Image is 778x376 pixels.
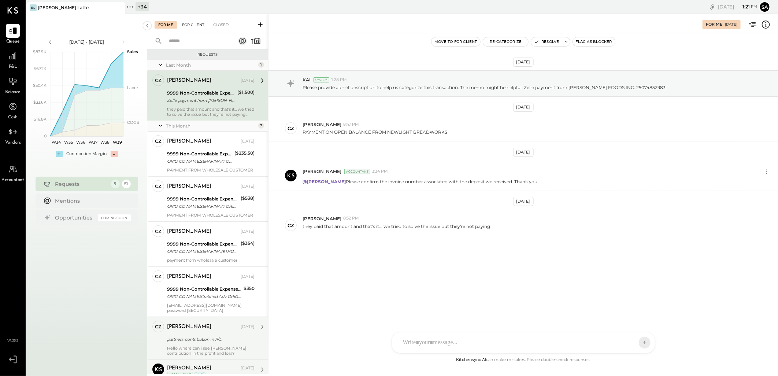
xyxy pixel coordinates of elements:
div: they paid that amount and that's it... we tried to solve the issue but they're not paying [167,107,255,117]
div: For Client [178,21,208,29]
div: [PERSON_NAME] [167,77,211,84]
div: CZ [155,273,162,280]
div: [DATE] [241,274,255,280]
text: W37 [88,140,97,145]
div: CZ [155,183,162,190]
div: Coming Soon [98,214,131,221]
div: ($235.50) [234,150,255,157]
div: ORIG CO NAME:SERAFINA77 ORIG ID:XXXXXX3684 DESC DATE: CO ENTRY DESCR:77TH SEC:PPD TRACE#:XXXXXXXX... [167,203,238,210]
button: Flag as Blocker [573,37,615,46]
div: Mentions [55,197,127,204]
div: [EMAIL_ADDRESS][DOMAIN_NAME] password [SECURITY_DATA] [167,303,255,313]
div: For Me [706,22,722,27]
p: Please confirm the invoice number associated with the deposit we received. Thank you! [303,178,538,185]
button: Resolve [531,37,562,46]
div: ORIG CO NAME:SERAFINA77 ORIG ID:XXXXXX3684 DESC DATE: CO ENTRY DESCR:77TH SEC:PPD TRACE#:XXXXXXXX... [167,158,232,165]
div: [DATE] [241,324,255,330]
div: CZ [155,323,162,330]
text: COGS [127,120,139,125]
text: $67.2K [34,66,47,71]
span: Cash [8,114,18,121]
div: PAYMENT FROM WHOLESALE CUSTOMER [167,213,255,218]
div: CZ [155,77,162,84]
a: Queue [0,24,25,45]
div: [PERSON_NAME] Latte [38,4,89,11]
div: + [56,151,63,157]
div: [PERSON_NAME] [167,273,211,280]
div: ORIG CO NAME:Stratified Adv ORIG ID:XXXXXX2568 DESC DATE: CO ENTRY DESCR:Standard SEC:CCD TRACE#:... [167,293,241,300]
div: [PERSON_NAME] [167,323,211,331]
div: 9 [111,180,120,188]
span: Accountant [2,177,24,184]
text: Sales [127,49,138,54]
text: W36 [76,140,85,145]
button: Sa [759,1,771,13]
span: [PERSON_NAME] [303,215,341,222]
text: Labor [127,85,138,90]
text: $83.9K [33,49,47,54]
div: [DATE] [241,229,255,235]
button: Re-Categorize [483,37,529,46]
div: This Month [166,123,256,129]
text: W34 [52,140,61,145]
p: Please provide a brief description to help us categorize this transaction. The memo might be help... [303,84,666,91]
a: P&L [0,49,25,70]
div: [DATE] [513,148,534,157]
button: Move to for client [431,37,480,46]
div: Closed [210,21,232,29]
div: $350 [244,285,255,292]
div: [DATE] [725,22,737,27]
div: CZ [155,228,162,235]
div: BL [30,4,37,11]
div: ($538) [241,195,255,202]
div: copy link [709,3,716,11]
div: 9999 Non-Controllable Expenses:Other Income and Expenses:To Be Classified [167,195,238,203]
div: ($1,500) [237,89,255,96]
text: W39 [112,140,122,145]
div: Requests [151,52,264,57]
div: 51 [122,180,131,188]
span: KAI [303,77,311,83]
a: Vendors [0,125,25,146]
text: W35 [64,140,73,145]
text: $50.4K [33,83,47,88]
div: 9999 Non-Controllable Expenses:Other Income and Expenses:To Be Classified [167,150,232,158]
div: Opportunities [55,214,94,221]
div: For Me [155,21,177,29]
div: - [111,151,118,157]
text: 0 [44,133,47,139]
div: CZ [155,138,162,145]
div: partners' contribution in P/L [167,336,252,343]
div: [DATE] [513,58,534,67]
div: 9999 Non-Controllable Expenses:Other Income and Expenses:To Be Classified [167,285,241,293]
div: [DATE] [241,184,255,189]
div: [DATE] [513,197,534,206]
div: PAYMENT FROM WHOLESALE CUSTOMER [167,167,255,173]
span: 8:47 PM [343,122,359,128]
a: Balance [0,74,25,96]
div: [DATE] [513,103,534,112]
div: Zelle payment from [PERSON_NAME] FOODS INC. 25074832983 [167,97,235,104]
a: Accountant [0,162,25,184]
a: Cash [0,100,25,121]
span: [PERSON_NAME] [303,121,341,128]
div: 9999 Non-Controllable Expenses:Other Income and Expenses:To Be Classified [167,240,238,248]
div: + 34 [136,2,149,11]
text: $16.8K [34,117,47,122]
span: [PERSON_NAME] [303,168,341,174]
strong: @[PERSON_NAME] [303,179,346,184]
span: Vendors [5,140,21,146]
div: 7 [258,123,264,129]
div: [PERSON_NAME] [167,228,211,235]
span: 7:28 PM [331,77,347,83]
p: they paid that amount and that's it... we tried to solve the issue but they're not paying [303,223,490,236]
div: Contribution Margin [67,151,107,157]
div: 9999 Non-Controllable Expenses:Other Income and Expenses:To Be Classified [167,89,235,97]
div: [DATE] [241,139,255,144]
div: System [314,77,329,82]
div: [DATE] [241,78,255,84]
div: CZ [288,125,294,132]
div: [PERSON_NAME] [167,183,211,190]
div: Last Month [166,62,256,68]
text: W38 [100,140,110,145]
